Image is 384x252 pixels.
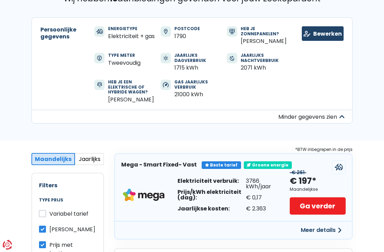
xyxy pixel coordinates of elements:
[174,53,223,63] div: Jaarlijks dagverbruik
[31,110,353,124] button: Minder gegevens zien
[177,189,246,200] div: Prijs/kWh elektriciteit (dag):
[108,26,155,31] div: Energietype
[297,224,346,236] button: Meer details
[39,182,96,189] h2: Filters
[174,33,200,39] div: 1790
[241,64,290,71] div: 2071 kWh
[163,55,168,61] img: icn-consumptionDay.a83439f.svg
[108,80,157,94] div: Heb je een elektrische of hybride wagen?
[241,26,290,36] div: Heb je zonnepanelen?
[174,91,223,98] div: 21000 kWh
[108,53,141,58] div: Type meter
[163,82,169,88] img: svg+xml;base64,PHN2ZyB3aWR0aD0iMTYiIGhlaWdodD0iMTQiIHZpZXdCb3g9IjAgMCAxNiAxNCIgZmlsbD0ibm9uZSIgeG...
[244,161,292,169] div: Groene energie
[108,96,157,103] div: [PERSON_NAME]
[229,29,235,34] img: svg+xml;base64,PHN2ZyB3aWR0aD0iMTYiIGhlaWdodD0iMTYiIHZpZXdCb3g9IjAgMCAxNiAxNiIgZmlsbD0ibm9uZSIgeG...
[174,26,200,31] div: Postcode
[97,55,102,61] img: svg+xml;base64,PHN2ZyB3aWR0aD0iMTQiIGhlaWdodD0iMTYiIHZpZXdCb3g9IjAgMCAxNCAxNiIgZmlsbD0ibm9uZSIgeG...
[96,29,103,34] img: svg+xml;base64,PHN2ZyB3aWR0aD0iMjYiIGhlaWdodD0iMjIiIHZpZXdCb3g9IjAgMCAyNiAyMiIgZmlsbD0ibm9uZSIgeG...
[49,210,88,218] span: Variabel tarief
[290,170,306,175] div: € 261
[177,206,246,211] div: Jaarlijkse kosten:
[202,161,241,169] div: Beste tarief
[40,26,82,39] h2: Persoonlijke gegevens
[97,82,102,88] img: svg+xml;base64,PHN2ZyB3aWR0aD0iMTQiIGhlaWdodD0iMTgiIHZpZXdCb3g9IjAgMCAxNCAxOCIgZmlsbD0ibm9uZSIgeG...
[164,29,168,34] img: icn-zipCode.973faa1.svg
[114,146,353,153] div: *BTW inbegrepen in de prijs
[108,33,155,39] div: Elektriciteit + gas
[246,206,278,211] div: € 2.363
[39,198,96,209] legend: Type prijs
[290,175,316,187] div: € 197*
[31,153,75,165] button: Maandelijks
[246,178,278,189] div: 3786 kWh/jaar
[246,195,278,200] div: € 0,17
[108,60,141,66] div: Tweevoudig
[121,161,197,168] h3: Mega - Smart Fixed- Vast
[177,178,246,184] div: Elektriciteit verbruik:
[241,53,290,63] div: Jaarlijks nachtverbruik
[174,80,223,90] div: Gas jaarlijks verbruik
[123,189,164,201] img: Mega
[49,225,95,233] span: [PERSON_NAME]
[75,153,104,165] button: Jaarlijks
[302,26,344,41] a: Bewerken
[290,197,346,215] a: Ga verder
[230,55,234,61] img: icn-consumptionNight.8bef525.svg
[241,38,290,44] div: [PERSON_NAME]
[290,187,318,192] div: Maandelijkse
[174,64,223,71] div: 1715 kWh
